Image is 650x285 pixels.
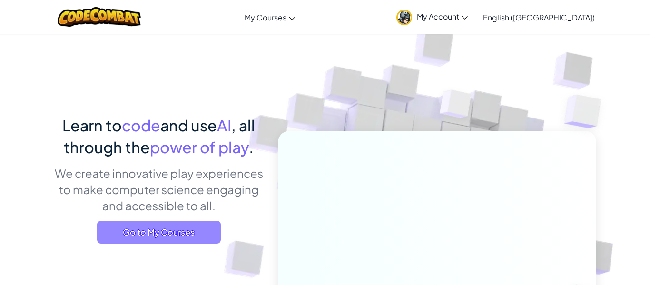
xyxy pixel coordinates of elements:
[217,116,231,135] span: AI
[392,2,473,32] a: My Account
[396,10,412,25] img: avatar
[150,138,249,157] span: power of play
[97,221,221,244] a: Go to My Courses
[62,116,122,135] span: Learn to
[58,7,141,27] img: CodeCombat logo
[240,4,300,30] a: My Courses
[122,116,160,135] span: code
[478,4,600,30] a: English ([GEOGRAPHIC_DATA])
[422,71,491,142] img: Overlap cubes
[160,116,217,135] span: and use
[545,71,628,152] img: Overlap cubes
[249,138,254,157] span: .
[417,11,468,21] span: My Account
[483,12,595,22] span: English ([GEOGRAPHIC_DATA])
[54,165,264,214] p: We create innovative play experiences to make computer science engaging and accessible to all.
[245,12,286,22] span: My Courses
